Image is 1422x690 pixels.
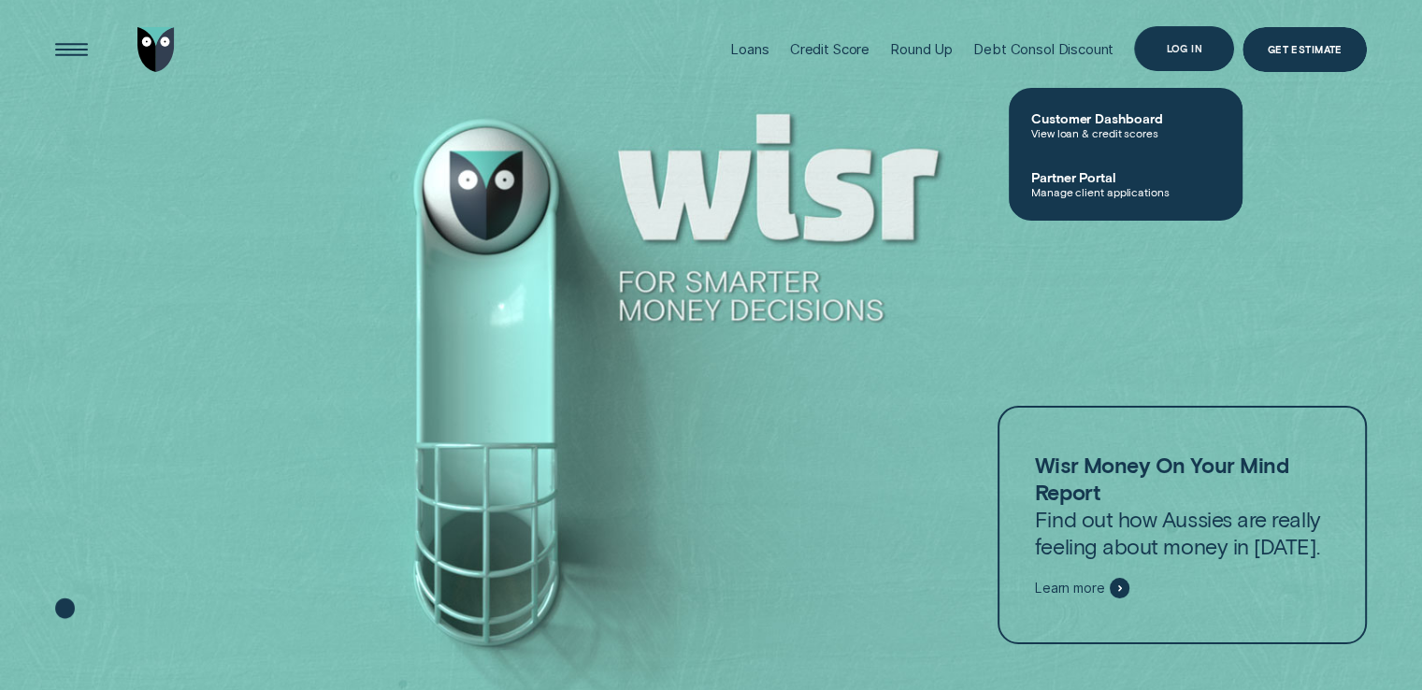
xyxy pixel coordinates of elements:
[1031,126,1220,139] span: View loan & credit scores
[1242,27,1367,72] a: Get Estimate
[1009,95,1242,154] a: Customer DashboardView loan & credit scores
[1031,169,1220,185] span: Partner Portal
[1134,26,1234,71] button: Log in
[1009,154,1242,213] a: Partner PortalManage client applications
[1035,452,1288,505] strong: Wisr Money On Your Mind Report
[137,27,175,72] img: Wisr
[998,406,1368,643] a: Wisr Money On Your Mind ReportFind out how Aussies are really feeling about money in [DATE].Learn...
[730,40,768,58] div: Loans
[890,40,953,58] div: Round Up
[973,40,1113,58] div: Debt Consol Discount
[1035,452,1330,560] p: Find out how Aussies are really feeling about money in [DATE].
[1035,580,1105,597] span: Learn more
[1031,110,1220,126] span: Customer Dashboard
[1031,185,1220,198] span: Manage client applications
[49,27,93,72] button: Open Menu
[1166,44,1202,52] div: Log in
[790,40,869,58] div: Credit Score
